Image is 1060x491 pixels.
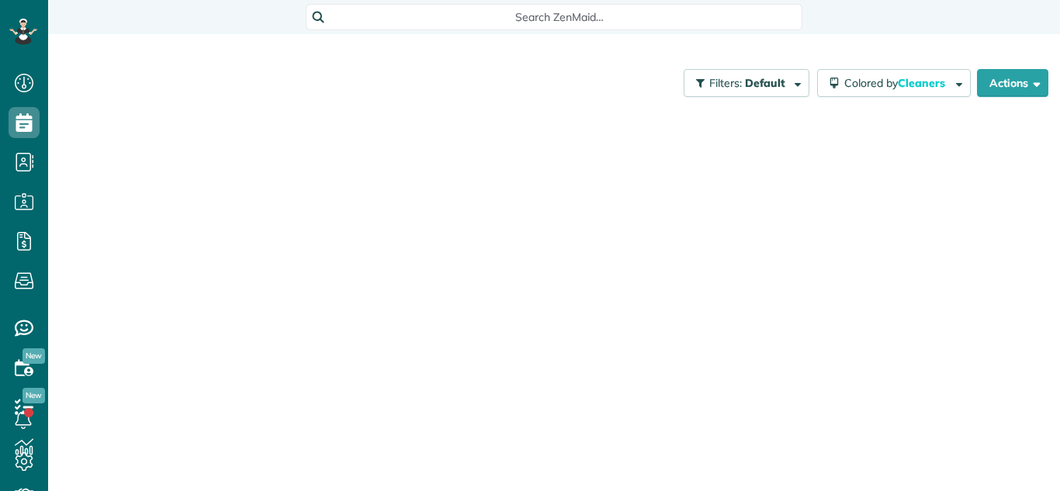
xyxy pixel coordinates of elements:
[23,388,45,403] span: New
[745,76,786,90] span: Default
[676,69,809,97] a: Filters: Default
[684,69,809,97] button: Filters: Default
[844,76,951,90] span: Colored by
[817,69,971,97] button: Colored byCleaners
[977,69,1048,97] button: Actions
[898,76,947,90] span: Cleaners
[23,348,45,364] span: New
[709,76,742,90] span: Filters:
